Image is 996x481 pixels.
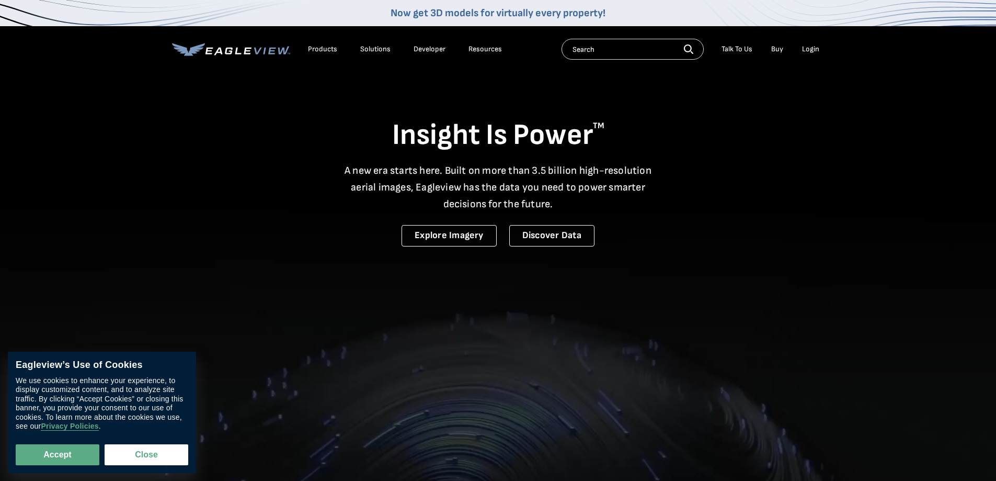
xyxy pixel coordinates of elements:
[771,44,783,54] a: Buy
[402,225,497,247] a: Explore Imagery
[722,44,752,54] div: Talk To Us
[802,44,819,54] div: Login
[172,117,825,154] h1: Insight Is Power
[41,422,98,431] a: Privacy Policies
[105,444,188,465] button: Close
[308,44,337,54] div: Products
[414,44,445,54] a: Developer
[360,44,391,54] div: Solutions
[16,444,99,465] button: Accept
[593,121,604,131] sup: TM
[338,162,658,212] p: A new era starts here. Built on more than 3.5 billion high-resolution aerial images, Eagleview ha...
[468,44,502,54] div: Resources
[509,225,594,247] a: Discover Data
[391,7,605,19] a: Now get 3D models for virtually every property!
[16,360,188,371] div: Eagleview’s Use of Cookies
[16,376,188,431] div: We use cookies to enhance your experience, to display customized content, and to analyze site tra...
[562,39,704,60] input: Search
